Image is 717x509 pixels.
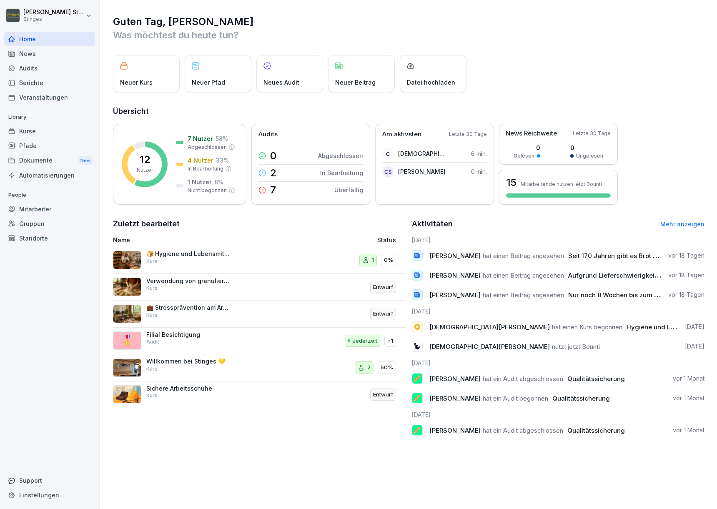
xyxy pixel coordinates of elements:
[113,354,406,381] a: Willkommen bei Stinges 💛Kurs250%
[4,110,95,124] p: Library
[372,256,374,264] p: 1
[113,247,406,274] a: 🍞 Hygiene und Lebensmittelsicherheit in der BäckereiKurs10%
[483,291,564,299] span: hat einen Beitrag angesehen
[4,153,95,168] div: Dokumente
[673,394,704,402] p: vor 1 Monat
[4,61,95,75] a: Audits
[270,168,277,178] p: 2
[413,392,421,404] p: 🥖
[483,271,564,279] span: hat einen Beitrag angesehen
[192,78,225,87] p: Neuer Pfad
[412,218,453,230] h2: Aktivitäten
[146,311,158,319] p: Kurs
[334,186,363,194] p: Überfällig
[137,166,153,174] p: Nutzer
[23,9,84,16] p: [PERSON_NAME] Stinges
[4,168,95,183] a: Automatisierungen
[188,165,223,173] p: In Bearbeitung
[514,152,534,160] p: Gelesen
[4,216,95,231] div: Gruppen
[4,90,95,105] a: Veranstaltungen
[216,156,229,165] p: 33 %
[270,185,276,195] p: 7
[668,271,704,279] p: vor 18 Tagen
[320,168,363,177] p: In Bearbeitung
[377,236,396,244] p: Status
[4,188,95,202] p: People
[113,381,406,409] a: Sichere ArbeitsschuheKursEntwurf
[146,277,230,285] p: Verwendung von granulierten Mehlen in der Teigherstellung
[668,251,704,260] p: vor 18 Tagen
[413,424,421,436] p: 🥖
[113,251,141,269] img: rzlqabu9b59y0vc8vkzna8ro.png
[120,78,153,87] p: Neuer Kurs
[4,138,95,153] a: Pfade
[113,385,141,404] img: r1d6outpkga39bq9xubu4j3c.png
[258,130,278,139] p: Audits
[4,32,95,46] a: Home
[4,202,95,216] a: Mitarbeiter
[471,149,487,158] p: 6 min.
[373,391,393,399] p: Entwurf
[552,343,600,351] span: nutzt jetzt Bounti
[4,46,95,61] div: News
[113,274,406,301] a: Verwendung von granulierten Mehlen in der TeigherstellungKursEntwurf
[449,130,487,138] p: Letzte 30 Tage
[4,488,95,502] a: Einstellungen
[4,124,95,138] a: Kurse
[318,151,363,160] p: Abgeschlossen
[113,278,141,296] img: cs0mbx6ka49dc7lba03w2z2v.png
[4,473,95,488] div: Support
[413,373,421,384] p: 🥖
[146,331,230,338] p: Filial Besichtigung
[140,155,150,165] p: 12
[146,284,158,292] p: Kurs
[4,153,95,168] a: DokumenteNew
[23,16,84,22] p: Stinges
[214,178,223,186] p: 8 %
[335,78,376,87] p: Neuer Beitrag
[576,152,603,160] p: Ungelesen
[146,338,159,346] p: Audit
[573,130,611,137] p: Letzte 30 Tage
[382,130,421,139] p: Am aktivsten
[429,252,481,260] span: [PERSON_NAME]
[382,148,394,160] div: C
[412,307,705,316] h6: [DATE]
[113,15,704,28] h1: Guten Tag, [PERSON_NAME]
[146,250,230,258] p: 🍞 Hygiene und Lebensmittelsicherheit in der Bäckerei
[188,134,213,143] p: 7 Nutzer
[429,343,550,351] span: [DEMOGRAPHIC_DATA][PERSON_NAME]
[113,305,141,323] img: k95hnhimtv2y8kpbe6glkr3i.png
[483,252,564,260] span: hat einen Beitrag angesehen
[552,394,610,402] span: Qualitätssicherung
[429,291,481,299] span: [PERSON_NAME]
[685,323,704,331] p: [DATE]
[483,426,563,434] span: hat ein Audit abgeschlossen
[506,129,557,138] p: News Reichweite
[146,385,230,392] p: Sichere Arbeitsschuhe
[263,78,299,87] p: Neues Audit
[188,143,227,151] p: Abgeschlossen
[113,28,704,42] p: Was möchtest du heute tun?
[429,426,481,434] span: [PERSON_NAME]
[521,181,602,187] p: Mitarbeitende nutzen jetzt Bounti
[429,375,481,383] span: [PERSON_NAME]
[188,156,213,165] p: 4 Nutzer
[4,231,95,246] a: Standorte
[685,342,704,351] p: [DATE]
[146,365,158,373] p: Kurs
[188,187,227,194] p: Nicht begonnen
[412,236,705,244] h6: [DATE]
[673,426,704,434] p: vor 1 Monat
[407,78,455,87] p: Datei hochladen
[367,364,371,372] p: 2
[570,143,603,152] p: 0
[514,143,540,152] p: 0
